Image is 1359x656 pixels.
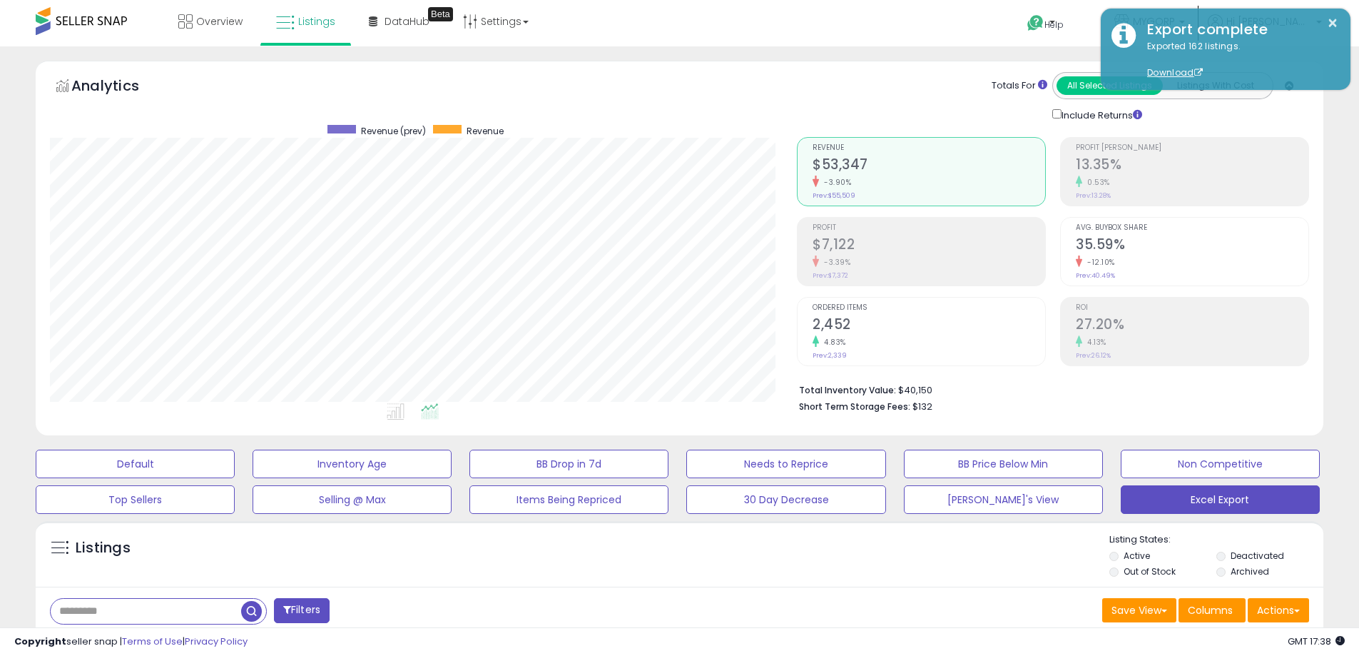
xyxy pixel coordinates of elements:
small: Prev: $55,509 [813,191,855,200]
h2: 13.35% [1076,156,1308,176]
small: -12.10% [1082,257,1115,268]
button: Default [36,450,235,478]
small: Prev: 2,339 [813,351,847,360]
a: Privacy Policy [185,635,248,648]
span: Listings [298,14,335,29]
button: All Selected Listings [1057,76,1163,95]
span: 2025-10-9 17:38 GMT [1288,635,1345,648]
button: BB Drop in 7d [469,450,668,478]
span: Profit [PERSON_NAME] [1076,144,1308,152]
h2: 2,452 [813,316,1045,335]
div: seller snap | | [14,635,248,649]
h2: 35.59% [1076,236,1308,256]
button: × [1327,14,1338,32]
small: Prev: 13.28% [1076,191,1111,200]
li: $40,150 [799,380,1298,398]
div: Export complete [1136,19,1340,40]
span: Ordered Items [813,304,1045,312]
b: Short Term Storage Fees: [799,400,910,413]
small: 4.83% [819,337,846,348]
small: Prev: 40.49% [1076,271,1115,280]
button: Save View [1102,598,1176,622]
button: Non Competitive [1121,450,1320,478]
button: Selling @ Max [253,485,452,514]
small: 0.53% [1082,177,1110,188]
small: Prev: 26.12% [1076,351,1111,360]
span: Overview [196,14,243,29]
span: Revenue [813,144,1045,152]
a: Download [1147,66,1203,79]
h5: Listings [76,538,131,558]
button: Needs to Reprice [686,450,885,478]
button: Excel Export [1121,485,1320,514]
span: Help [1044,19,1064,31]
b: Total Inventory Value: [799,384,896,396]
button: [PERSON_NAME]'s View [904,485,1103,514]
i: Get Help [1027,14,1044,32]
span: Profit [813,224,1045,232]
span: Revenue [467,125,504,137]
span: $132 [912,400,932,413]
button: 30 Day Decrease [686,485,885,514]
p: Listing States: [1109,533,1323,547]
h2: $53,347 [813,156,1045,176]
h5: Analytics [71,76,167,99]
h2: $7,122 [813,236,1045,256]
small: Prev: $7,372 [813,271,848,280]
button: Inventory Age [253,450,452,478]
button: Filters [274,598,330,623]
div: Totals For [992,79,1047,93]
button: BB Price Below Min [904,450,1103,478]
small: -3.90% [819,177,851,188]
div: Include Returns [1042,106,1159,123]
span: DataHub [385,14,429,29]
span: Revenue (prev) [361,125,426,137]
div: Tooltip anchor [428,7,453,21]
label: Out of Stock [1124,565,1176,577]
small: 4.13% [1082,337,1106,348]
span: ROI [1076,304,1308,312]
a: Help [1016,4,1091,46]
label: Active [1124,550,1150,562]
strong: Copyright [14,635,66,648]
small: -3.39% [819,257,850,268]
button: Actions [1248,598,1309,622]
label: Deactivated [1231,550,1284,562]
label: Archived [1231,565,1269,577]
div: Exported 162 listings. [1136,40,1340,80]
span: Avg. Buybox Share [1076,224,1308,232]
a: Terms of Use [122,635,183,648]
span: Columns [1188,603,1233,617]
button: Top Sellers [36,485,235,514]
h2: 27.20% [1076,316,1308,335]
button: Items Being Repriced [469,485,668,514]
button: Columns [1179,598,1246,622]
